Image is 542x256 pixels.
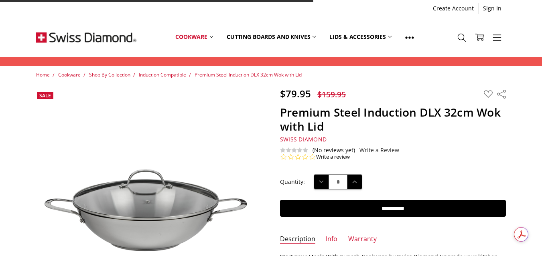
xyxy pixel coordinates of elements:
span: Swiss Diamond [280,135,327,143]
a: Warranty [348,235,377,244]
a: Info [326,235,337,244]
a: Home [36,71,50,78]
span: (No reviews yet) [313,147,355,153]
img: Free Shipping On Every Order [36,17,136,57]
a: Cutting boards and knives [220,19,323,55]
span: $159.95 [317,89,346,100]
label: Quantity: [280,177,305,186]
a: Create Account [428,3,478,14]
a: Write a review [316,153,350,161]
a: Show All [398,19,421,55]
a: Write a Review [359,147,399,153]
span: $79.95 [280,87,311,100]
h1: Premium Steel Induction DLX 32cm Wok with Lid [280,105,506,133]
a: Premium Steel Induction DLX 32cm Wok with Lid [195,71,302,78]
a: Induction Compatible [139,71,186,78]
span: Sale [39,92,51,99]
a: Lids & Accessories [323,19,398,55]
a: Shop By Collection [89,71,130,78]
a: Cookware [168,19,220,55]
a: Cookware [58,71,81,78]
a: Description [280,235,315,244]
a: Sign In [479,3,506,14]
